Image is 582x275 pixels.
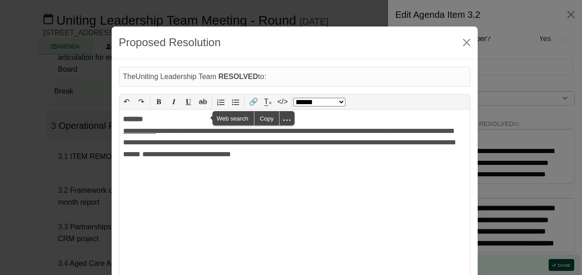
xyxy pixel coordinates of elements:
div: Copy [254,111,279,125]
div: The Uniting Leadership Team to: [119,67,470,87]
button: 🔗 [246,95,261,109]
button: </> [275,95,290,109]
button: 𝑰 [167,95,181,109]
button: T̲ₓ [261,95,275,109]
b: RESOLVED [218,73,258,80]
button: Numbered list [214,95,228,109]
button: 𝐁 [152,95,167,109]
button: Bullet list [228,95,243,109]
div: Proposed Resolution [119,34,221,51]
button: ab [196,95,210,109]
button: Close [459,35,474,50]
s: ab [199,98,207,106]
button: ↷ [134,95,149,109]
button: 𝐔 [181,95,196,109]
button: ↶ [119,95,134,109]
span: Web search [213,111,253,125]
span: 𝐔 [186,98,191,106]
